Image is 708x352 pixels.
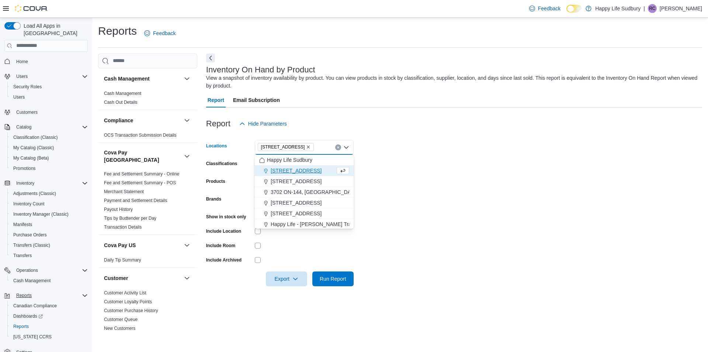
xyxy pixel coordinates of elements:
button: Inventory [1,178,91,188]
h3: Compliance [104,117,133,124]
label: Locations [206,143,227,149]
span: Tips by Budtender per Day [104,215,156,221]
a: Manifests [10,220,35,229]
span: 1021 KINGSWAY UNIT 3, SUDBURY [258,143,314,151]
input: Dark Mode [566,5,582,13]
a: Payment and Settlement Details [104,198,167,203]
button: Cova Pay US [183,241,191,250]
span: [STREET_ADDRESS] [271,167,322,174]
button: Inventory [13,179,37,188]
span: Cash Out Details [104,99,138,105]
button: Reports [7,321,91,332]
div: View a snapshot of inventory availability by product. You can view products in stock by classific... [206,74,698,90]
span: Payout History [104,206,133,212]
button: Happy Life Sudbury [255,155,354,165]
span: Users [13,72,88,81]
span: Reports [16,293,32,298]
span: My Catalog (Beta) [13,155,49,161]
span: Inventory Manager (Classic) [10,210,88,219]
label: Include Archived [206,257,242,263]
button: Purchase Orders [7,230,91,240]
span: Transfers [10,251,88,260]
button: Home [1,56,91,67]
span: Inventory Manager (Classic) [13,211,69,217]
span: Operations [13,266,88,275]
a: Customer Queue [104,317,138,322]
span: Hide Parameters [248,120,287,127]
button: Users [7,92,91,102]
h3: Cash Management [104,75,150,82]
span: Transfers (Classic) [10,241,88,250]
button: My Catalog (Classic) [7,143,91,153]
button: Transfers [7,250,91,261]
a: Reports [10,322,32,331]
a: Inventory Count [10,199,48,208]
span: Customer Queue [104,317,138,322]
a: Transfers (Classic) [10,241,53,250]
span: Dashboards [13,313,43,319]
span: Promotions [10,164,88,173]
a: Cash Out Details [104,100,138,105]
button: Adjustments (Classic) [7,188,91,199]
span: OCS Transaction Submission Details [104,132,177,138]
p: [PERSON_NAME] [660,4,702,13]
button: Cova Pay US [104,242,181,249]
label: Include Location [206,228,241,234]
button: Promotions [7,163,91,174]
span: [STREET_ADDRESS] [271,210,322,217]
span: Transfers (Classic) [13,242,50,248]
span: 3702 ON-144, [GEOGRAPHIC_DATA] [271,188,358,196]
span: Merchant Statement [104,189,144,195]
a: Fee and Settlement Summary - Online [104,171,180,177]
span: [STREET_ADDRESS] [261,143,305,151]
button: Operations [1,265,91,276]
span: Adjustments (Classic) [10,189,88,198]
span: My Catalog (Classic) [10,143,88,152]
button: Customer [183,274,191,283]
span: Washington CCRS [10,332,88,341]
span: Canadian Compliance [13,303,57,309]
span: Cash Management [10,276,88,285]
a: [US_STATE] CCRS [10,332,55,341]
div: Compliance [98,131,197,143]
button: Compliance [104,117,181,124]
span: Export [270,271,303,286]
button: Inventory Count [7,199,91,209]
div: Cova Pay US [98,256,197,267]
button: [STREET_ADDRESS] [255,165,354,176]
span: Classification (Classic) [10,133,88,142]
span: My Catalog (Classic) [13,145,54,151]
button: Customer [104,274,181,282]
button: 3702 ON-144, [GEOGRAPHIC_DATA] [255,187,354,198]
a: Feedback [141,26,178,41]
button: Next [206,54,215,62]
a: Daily Tip Summary [104,257,141,263]
span: Load All Apps in [GEOGRAPHIC_DATA] [21,22,88,37]
button: Operations [13,266,41,275]
div: Roxanne Coutu [648,4,657,13]
a: Customer Activity List [104,290,146,295]
span: My Catalog (Beta) [10,154,88,163]
a: Canadian Compliance [10,301,60,310]
div: Cash Management [98,89,197,110]
span: Purchase Orders [13,232,47,238]
span: Email Subscription [233,93,280,107]
button: Export [266,271,307,286]
span: Reports [13,324,29,329]
a: Classification (Classic) [10,133,61,142]
a: Cash Management [10,276,53,285]
span: Inventory [16,180,34,186]
button: Catalog [1,122,91,132]
span: Transfers [13,253,32,259]
h3: Cova Pay [GEOGRAPHIC_DATA] [104,149,181,164]
span: Cash Management [104,90,141,96]
span: Reports [13,291,88,300]
a: New Customers [104,326,135,331]
h3: Cova Pay US [104,242,136,249]
a: Transaction Details [104,225,142,230]
a: Feedback [526,1,563,16]
a: Fee and Settlement Summary - POS [104,180,176,185]
a: Customer Loyalty Points [104,299,152,304]
h3: Inventory On Hand by Product [206,65,315,74]
a: Dashboards [10,312,46,321]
